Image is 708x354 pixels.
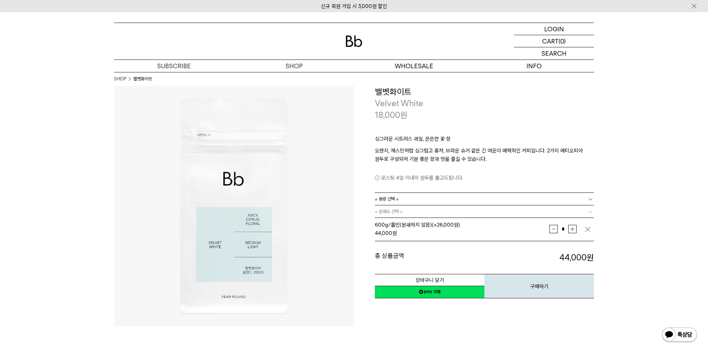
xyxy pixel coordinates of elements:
[375,147,594,163] p: 오렌지, 재스민처럼 싱그럽고 홍차, 브라운 슈거 같은 긴 여운이 매력적인 커피입니다. 2가지 에티오피아 원두로 구성되어 기분 좋은 향과 맛을 즐길 수 있습니다.
[542,35,558,47] p: CART
[114,60,234,72] a: SUBSCRIBE
[549,225,558,233] button: 감소
[560,252,594,262] strong: 44,000
[661,327,698,344] img: 카카오톡 채널 1:1 채팅 버튼
[584,226,591,233] img: 삭제
[375,205,403,218] span: = 분쇄도 선택 =
[558,35,566,47] p: (0)
[474,60,594,72] p: INFO
[234,60,354,72] a: SHOP
[375,229,549,237] div: 원
[375,174,594,182] p: 로스팅 4일 이내의 원두를 출고드립니다.
[514,35,594,47] a: CART (0)
[587,252,594,262] b: 원
[375,286,484,298] a: 새창
[375,109,408,121] p: 18,000
[375,97,594,109] p: Velvet White
[375,86,594,98] h3: 벨벳화이트
[114,86,354,326] img: 벨벳화이트
[375,222,460,228] span: 600g/홀빈(분쇄하지 않음) (+26,000원)
[375,135,594,147] p: 싱그러운 시트러스 과일, 은은한 꽃 향
[375,230,392,236] strong: 44,000
[354,60,474,72] p: WHOLESALE
[568,225,577,233] button: 증가
[375,252,484,263] dt: 총 상품금액
[544,23,564,35] p: LOGIN
[375,193,399,205] span: = 용량 선택 =
[514,23,594,35] a: LOGIN
[400,110,408,120] span: 원
[321,3,387,9] a: 신규 회원 가입 시 3,000원 할인
[346,36,362,47] img: 로고
[375,274,484,286] button: 장바구니 담기
[133,76,152,82] li: 벨벳화이트
[484,274,594,298] button: 구매하기
[114,76,126,82] a: SHOP
[541,47,566,60] p: SEARCH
